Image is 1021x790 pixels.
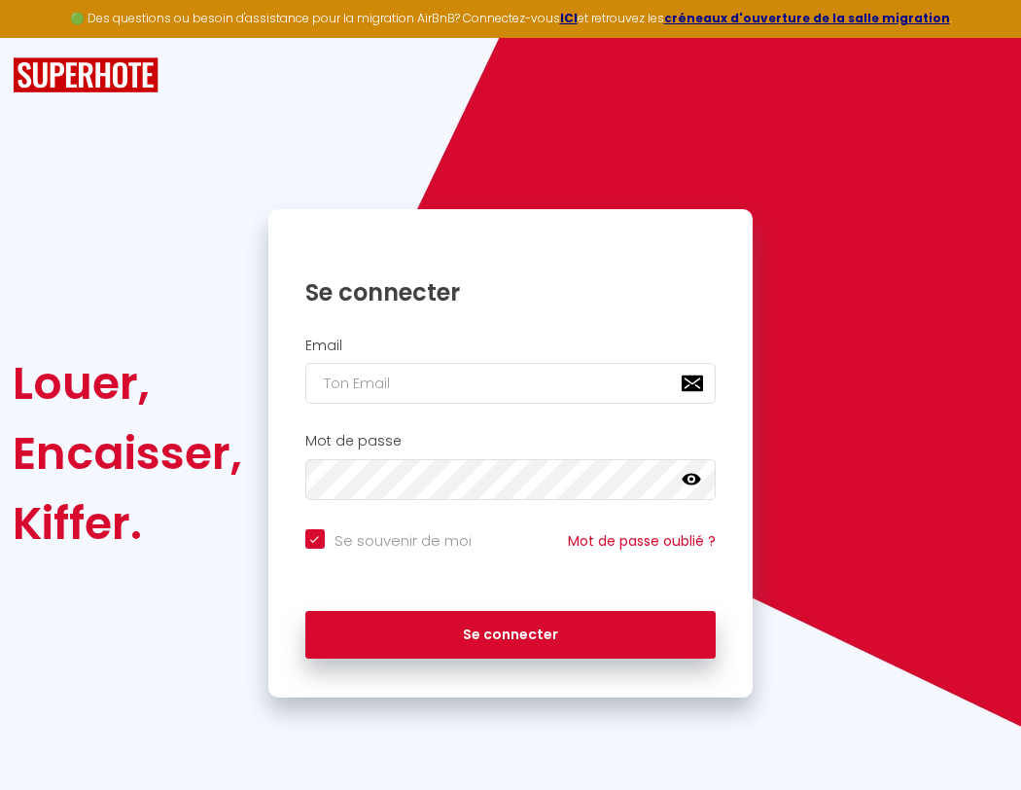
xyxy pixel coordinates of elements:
[13,57,158,93] img: SuperHote logo
[568,531,716,551] a: Mot de passe oublié ?
[13,488,242,558] div: Kiffer.
[13,348,242,418] div: Louer,
[664,10,950,26] a: créneaux d'ouverture de la salle migration
[305,433,717,449] h2: Mot de passe
[560,10,578,26] a: ICI
[305,611,717,660] button: Se connecter
[305,338,717,354] h2: Email
[305,363,717,404] input: Ton Email
[305,277,717,307] h1: Se connecter
[13,418,242,488] div: Encaisser,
